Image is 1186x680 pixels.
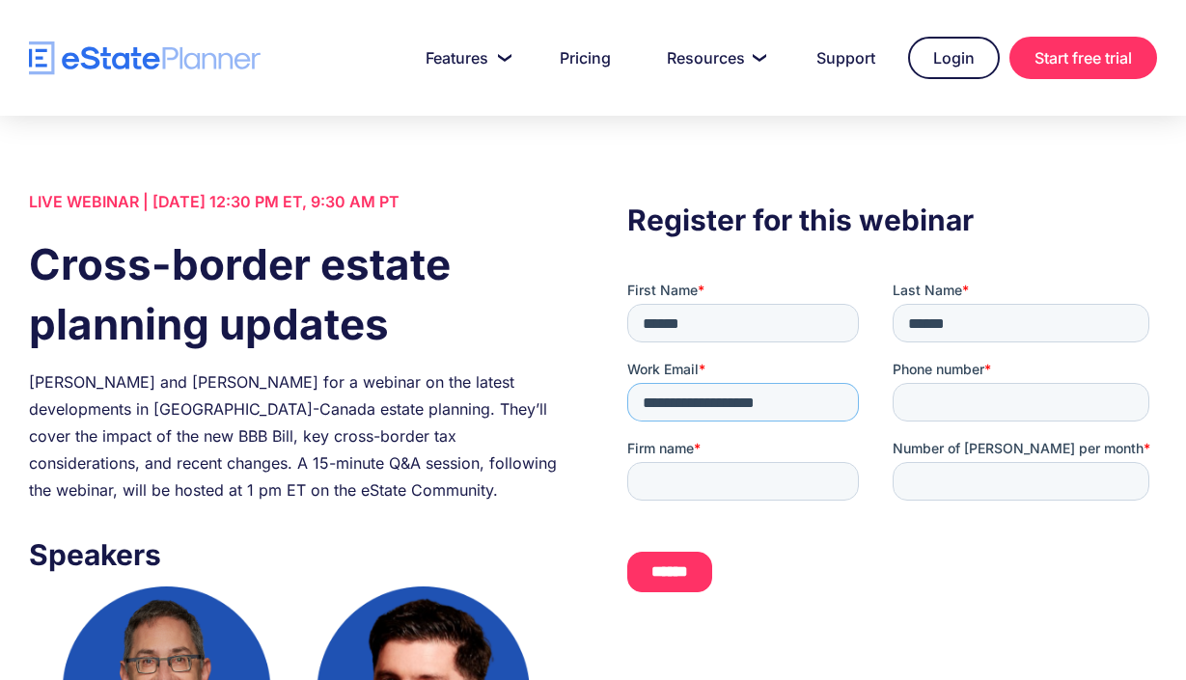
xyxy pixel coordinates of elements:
a: Features [402,39,527,77]
h3: Register for this webinar [627,198,1157,242]
div: [PERSON_NAME] and [PERSON_NAME] for a webinar on the latest developments in [GEOGRAPHIC_DATA]-Can... [29,368,559,503]
div: LIVE WEBINAR | [DATE] 12:30 PM ET, 9:30 AM PT [29,188,559,215]
a: Start free trial [1009,37,1157,79]
a: Pricing [537,39,634,77]
a: Resources [644,39,784,77]
a: home [29,41,261,75]
h3: Speakers [29,532,559,577]
a: Support [793,39,898,77]
iframe: Form 0 [627,281,1157,609]
h1: Cross-border estate planning updates [29,234,559,354]
a: Login [908,37,1000,79]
